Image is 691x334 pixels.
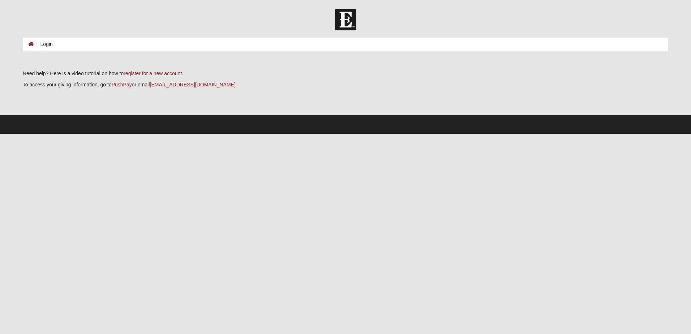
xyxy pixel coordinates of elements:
[150,82,236,87] a: [EMAIL_ADDRESS][DOMAIN_NAME]
[34,40,53,48] li: Login
[335,9,356,30] img: Church of Eleven22 Logo
[23,81,668,89] p: To access your giving information, go to or email
[23,70,668,77] p: Need help? Here is a video tutorial on how to .
[124,70,182,76] a: register for a new account
[112,82,132,87] a: PushPay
